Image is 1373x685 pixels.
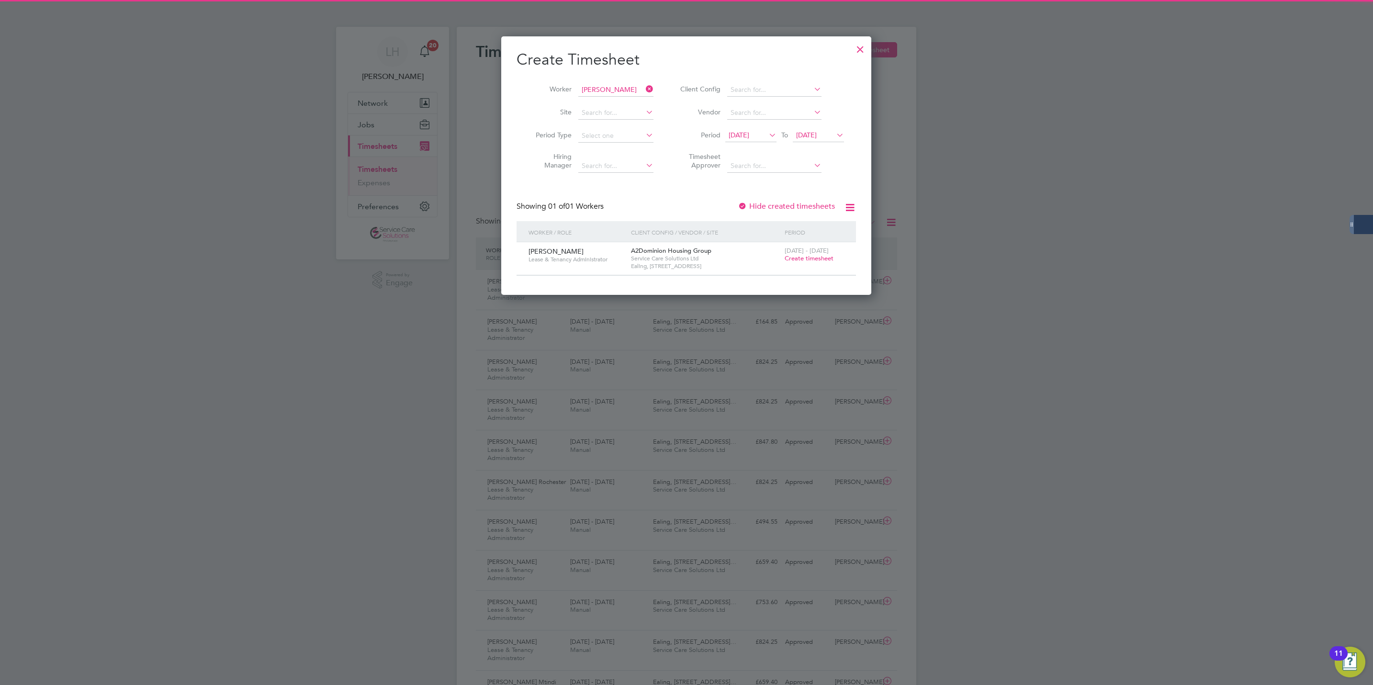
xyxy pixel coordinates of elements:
[629,221,782,243] div: Client Config / Vendor / Site
[529,256,624,263] span: Lease & Tenancy Administrator
[778,129,791,141] span: To
[529,131,572,139] label: Period Type
[1335,647,1365,677] button: Open Resource Center, 11 new notifications
[578,159,653,173] input: Search for...
[631,247,711,255] span: A2Dominion Housing Group
[529,85,572,93] label: Worker
[529,152,572,169] label: Hiring Manager
[631,255,780,262] span: Service Care Solutions Ltd
[548,202,565,211] span: 01 of
[631,262,780,270] span: Ealing, [STREET_ADDRESS]
[738,202,835,211] label: Hide created timesheets
[517,50,856,70] h2: Create Timesheet
[677,108,720,116] label: Vendor
[548,202,604,211] span: 01 Workers
[782,221,846,243] div: Period
[785,247,829,255] span: [DATE] - [DATE]
[727,159,822,173] input: Search for...
[529,247,584,256] span: [PERSON_NAME]
[727,106,822,120] input: Search for...
[796,131,817,139] span: [DATE]
[729,131,749,139] span: [DATE]
[529,108,572,116] label: Site
[727,83,822,97] input: Search for...
[677,131,720,139] label: Period
[785,254,833,262] span: Create timesheet
[677,85,720,93] label: Client Config
[677,152,720,169] label: Timesheet Approver
[578,83,653,97] input: Search for...
[578,129,653,143] input: Select one
[1334,653,1343,666] div: 11
[526,221,629,243] div: Worker / Role
[517,202,606,212] div: Showing
[578,106,653,120] input: Search for...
